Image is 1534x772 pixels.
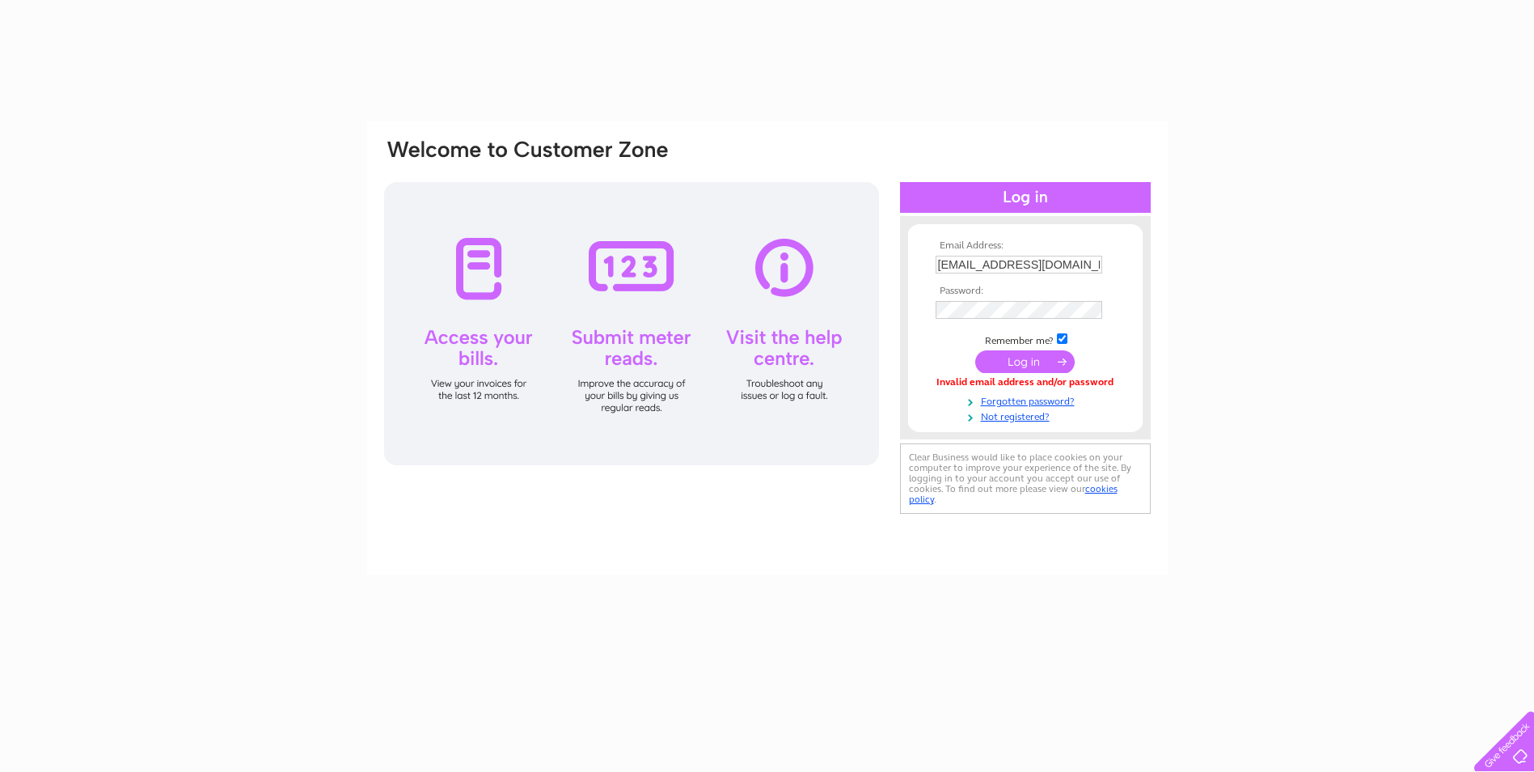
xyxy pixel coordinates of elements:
[975,350,1075,373] input: Submit
[932,240,1119,252] th: Email Address:
[932,331,1119,347] td: Remember me?
[900,443,1151,514] div: Clear Business would like to place cookies on your computer to improve your experience of the sit...
[932,286,1119,297] th: Password:
[909,483,1118,505] a: cookies policy
[936,392,1119,408] a: Forgotten password?
[936,377,1115,388] div: Invalid email address and/or password
[936,408,1119,423] a: Not registered?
